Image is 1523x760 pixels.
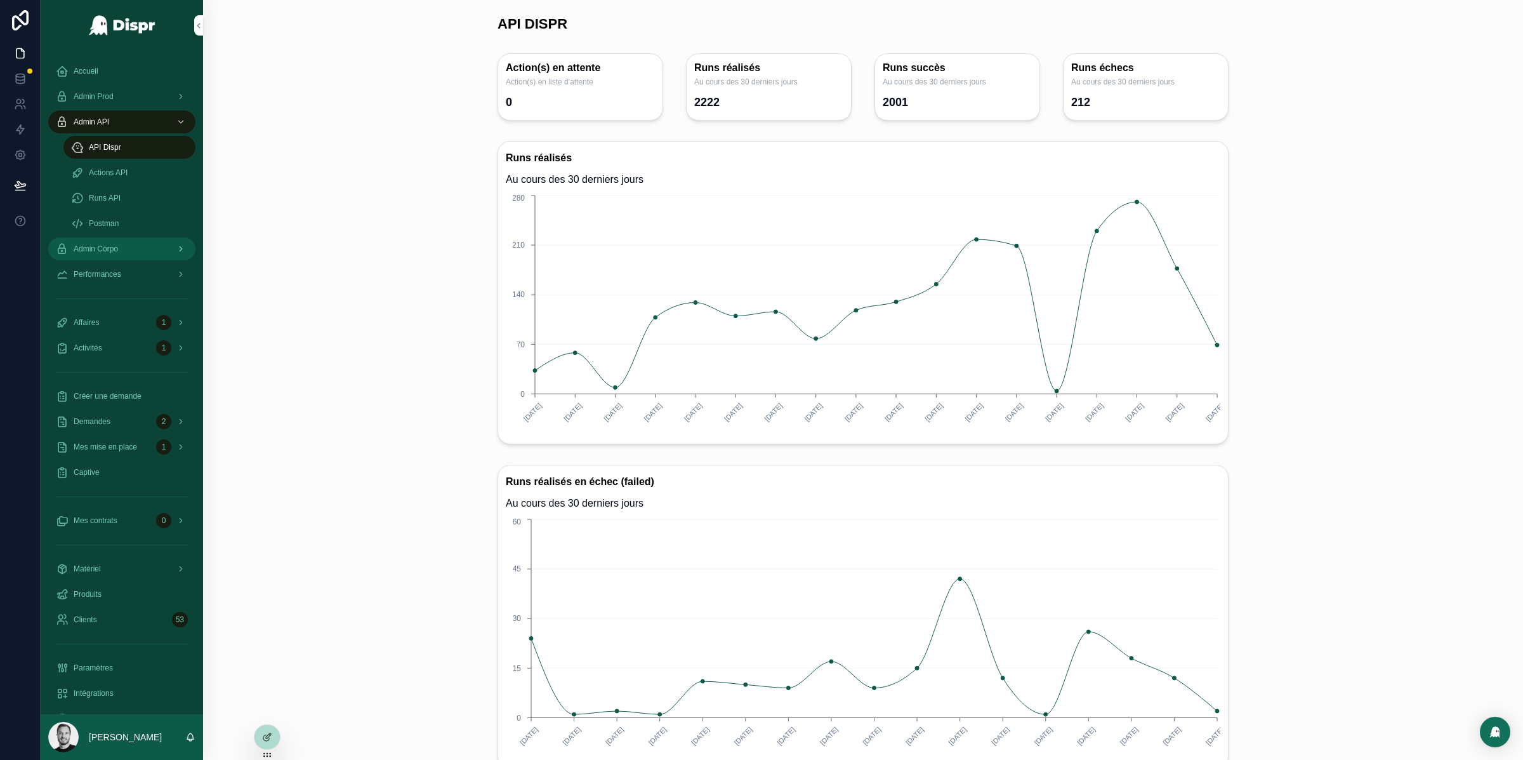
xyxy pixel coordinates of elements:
tspan: 140 [512,290,525,299]
a: Captive [48,461,195,484]
span: Action(s) en liste d'attente [506,77,655,87]
div: 1 [156,340,171,356]
a: Accueil [48,60,195,83]
text: [DATE] [683,402,704,423]
tspan: 70 [517,340,525,349]
text: [DATE] [775,726,796,747]
text: [DATE] [843,402,864,423]
span: Produits [74,589,102,599]
text: [DATE] [1032,726,1053,747]
div: 53 [172,612,188,627]
span: Admin API [74,117,109,127]
div: chart [506,192,1220,436]
span: Captive [74,467,100,477]
a: Runs API [63,187,195,210]
text: [DATE] [1164,402,1185,423]
text: [DATE] [1204,402,1225,423]
h1: API DISPR [498,15,567,33]
text: [DATE] [861,726,882,747]
h3: Runs réalisés [506,149,1220,167]
span: Clients [74,615,97,625]
span: Actions API [89,168,128,178]
a: Affaires1 [48,311,195,334]
a: Admin API [48,110,195,133]
span: Affaires [74,317,99,328]
div: scrollable content [41,51,203,714]
h3: Runs échecs [1071,62,1220,74]
h3: Action(s) en attente [506,62,655,74]
a: Mes mise en place1 [48,436,195,458]
text: [DATE] [803,402,824,423]
a: Paramètres [48,657,195,679]
text: [DATE] [723,402,744,423]
span: Mes mise en place [74,442,137,452]
text: [DATE] [1084,402,1105,423]
text: [DATE] [763,402,784,423]
text: [DATE] [1076,726,1097,747]
h3: Runs succès [883,62,1032,74]
span: Matériel [74,564,101,574]
span: Mes contrats [74,516,117,526]
a: Intégrations [48,682,195,705]
h3: Runs réalisés en échec (failed) [506,473,1220,491]
text: [DATE] [690,726,711,747]
text: [DATE] [642,402,663,423]
a: Performances [48,263,195,286]
span: Activités [74,343,102,353]
a: Créer une demande [48,385,195,408]
text: [DATE] [990,726,1011,747]
tspan: 0 [517,714,521,723]
a: Support [48,707,195,730]
tspan: 45 [513,564,522,573]
img: App logo [88,15,156,36]
span: Accueil [74,66,98,76]
span: Runs API [89,193,121,203]
tspan: 15 [513,664,522,673]
a: Admin Prod [48,85,195,108]
a: Postman [63,212,195,235]
a: Admin Corpo [48,237,195,260]
div: Open Intercom Messenger [1480,717,1510,747]
text: [DATE] [947,726,968,747]
tspan: 0 [520,390,525,399]
text: [DATE] [1004,402,1025,423]
text: [DATE] [522,402,543,423]
text: [DATE] [518,726,539,747]
span: Au cours des 30 derniers jours [694,77,843,87]
h3: Runs réalisés [694,62,843,74]
tspan: 30 [513,614,522,623]
a: Activités1 [48,337,195,359]
a: Matériel [48,557,195,580]
text: [DATE] [819,726,840,747]
span: Au cours des 30 derniers jours [506,172,1220,187]
span: Créer une demande [74,391,142,401]
text: [DATE] [883,402,904,423]
text: [DATE] [562,402,583,423]
text: [DATE] [647,726,668,747]
a: Mes contrats0 [48,509,195,532]
text: [DATE] [604,726,625,747]
text: [DATE] [923,402,944,423]
div: 2001 [883,92,908,112]
div: 2 [156,414,171,429]
text: [DATE] [1204,726,1225,747]
text: [DATE] [963,402,984,423]
text: [DATE] [602,402,623,423]
text: [DATE] [1161,726,1182,747]
a: Actions API [63,161,195,184]
p: [PERSON_NAME] [89,731,162,743]
a: API Dispr [63,136,195,159]
tspan: 210 [512,241,525,250]
span: Au cours des 30 derniers jours [1071,77,1220,87]
text: [DATE] [733,726,754,747]
a: Demandes2 [48,410,195,433]
span: Performances [74,269,121,279]
text: [DATE] [904,726,925,747]
span: Au cours des 30 derniers jours [883,77,1032,87]
span: Au cours des 30 derniers jours [506,496,1220,511]
text: [DATE] [1044,402,1065,423]
span: Intégrations [74,688,114,698]
div: 2222 [694,92,720,112]
div: 1 [156,315,171,330]
div: 0 [506,92,512,112]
